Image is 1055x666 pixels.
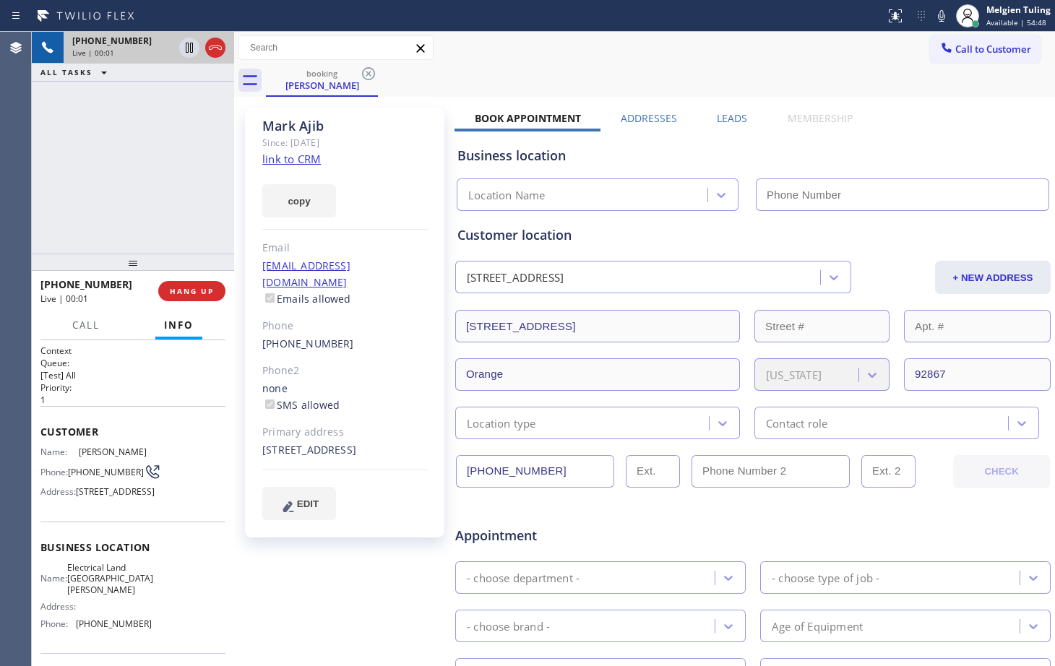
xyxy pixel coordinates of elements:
[40,425,225,438] span: Customer
[754,310,890,342] input: Street #
[262,184,336,217] button: copy
[40,446,79,457] span: Name:
[467,618,550,634] div: - choose brand -
[67,562,153,595] span: Electrical Land [GEOGRAPHIC_DATA][PERSON_NAME]
[40,381,225,394] h2: Priority:
[262,398,340,412] label: SMS allowed
[468,187,546,204] div: Location Name
[262,152,321,166] a: link to CRM
[986,17,1046,27] span: Available | 54:48
[262,134,428,151] div: Since: [DATE]
[170,286,214,296] span: HANG UP
[72,48,114,58] span: Live | 00:01
[931,6,952,26] button: Mute
[76,618,152,629] span: [PHONE_NUMBER]
[40,394,225,406] p: 1
[155,311,202,340] button: Info
[265,293,275,303] input: Emails allowed
[239,36,433,59] input: Search
[986,4,1051,16] div: Melgien Tuling
[935,261,1051,294] button: + NEW ADDRESS
[262,442,428,459] div: [STREET_ADDRESS]
[772,618,863,634] div: Age of Equipment
[788,111,853,125] label: Membership
[267,79,376,92] div: [PERSON_NAME]
[267,68,376,79] div: booking
[455,358,740,391] input: City
[772,569,879,586] div: - choose type of job -
[262,381,428,414] div: none
[40,601,79,612] span: Address:
[72,319,100,332] span: Call
[40,540,225,554] span: Business location
[267,64,376,95] div: Mark Ajib
[455,310,740,342] input: Address
[79,446,151,457] span: [PERSON_NAME]
[904,358,1051,391] input: ZIP
[621,111,677,125] label: Addresses
[40,467,68,477] span: Phone:
[475,111,581,125] label: Book Appointment
[262,363,428,379] div: Phone2
[158,281,225,301] button: HANG UP
[955,43,1031,56] span: Call to Customer
[40,345,225,357] h1: Context
[467,569,580,586] div: - choose department -
[40,293,88,305] span: Live | 00:01
[262,292,351,306] label: Emails allowed
[262,259,350,289] a: [EMAIL_ADDRESS][DOMAIN_NAME]
[262,118,428,134] div: Mark Ajib
[262,318,428,334] div: Phone
[456,455,614,488] input: Phone Number
[904,310,1051,342] input: Apt. #
[467,269,564,286] div: [STREET_ADDRESS]
[457,146,1048,165] div: Business location
[262,487,336,520] button: EDIT
[40,357,225,369] h2: Queue:
[953,455,1050,488] button: CHECK
[717,111,747,125] label: Leads
[72,35,152,47] span: [PHONE_NUMBER]
[626,455,680,488] input: Ext.
[164,319,194,332] span: Info
[76,486,155,497] span: [STREET_ADDRESS]
[262,240,428,256] div: Email
[32,64,121,81] button: ALL TASKS
[68,467,144,477] span: [PHONE_NUMBER]
[457,225,1048,245] div: Customer location
[40,277,132,291] span: [PHONE_NUMBER]
[179,38,199,58] button: Hold Customer
[297,498,319,509] span: EDIT
[64,311,108,340] button: Call
[40,618,76,629] span: Phone:
[40,67,92,77] span: ALL TASKS
[205,38,225,58] button: Hang up
[766,415,827,431] div: Contact role
[262,424,428,441] div: Primary address
[455,526,652,545] span: Appointment
[40,573,67,584] span: Name:
[262,337,354,350] a: [PHONE_NUMBER]
[930,35,1041,63] button: Call to Customer
[692,455,850,488] input: Phone Number 2
[40,486,76,497] span: Address:
[265,399,275,409] input: SMS allowed
[756,178,1049,211] input: Phone Number
[40,369,225,381] p: [Test] All
[861,455,916,488] input: Ext. 2
[467,415,536,431] div: Location type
